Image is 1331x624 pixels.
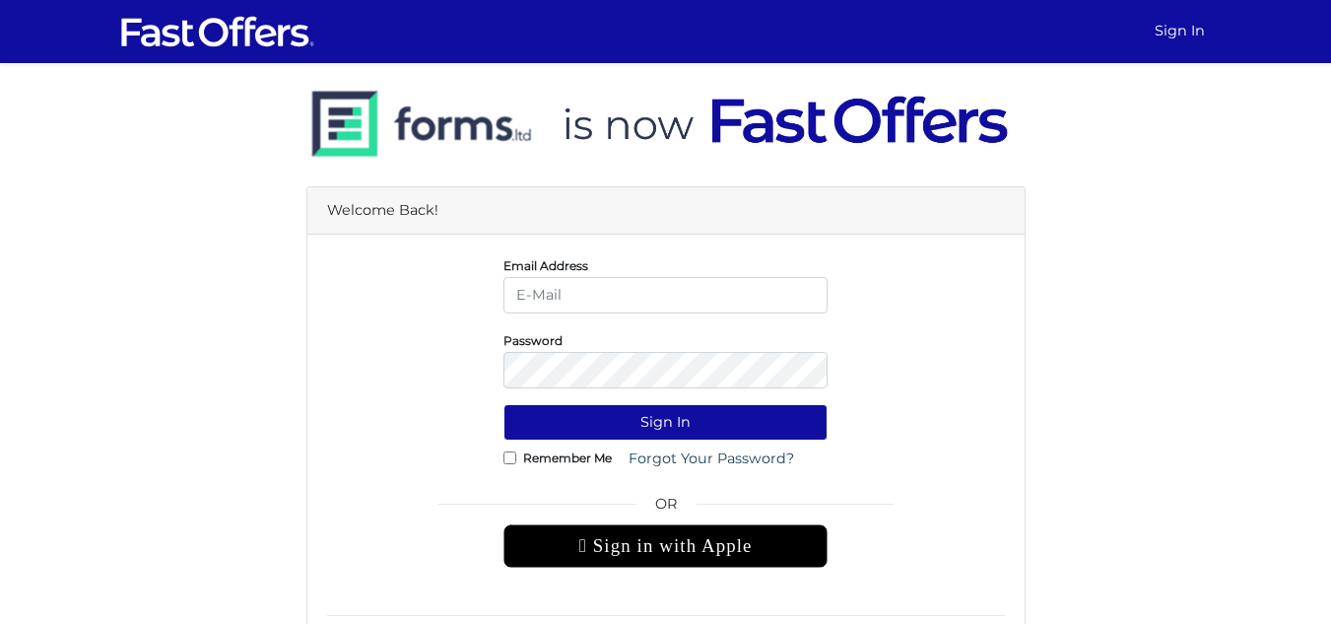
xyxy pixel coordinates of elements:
[503,404,828,441] button: Sign In
[503,338,563,343] label: Password
[503,493,828,524] span: OR
[503,263,588,268] label: Email Address
[307,187,1025,235] div: Welcome Back!
[523,455,612,460] label: Remember Me
[503,524,828,568] div: Sign in with Apple
[503,277,828,313] input: E-Mail
[1147,12,1213,50] a: Sign In
[616,441,807,477] a: Forgot Your Password?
